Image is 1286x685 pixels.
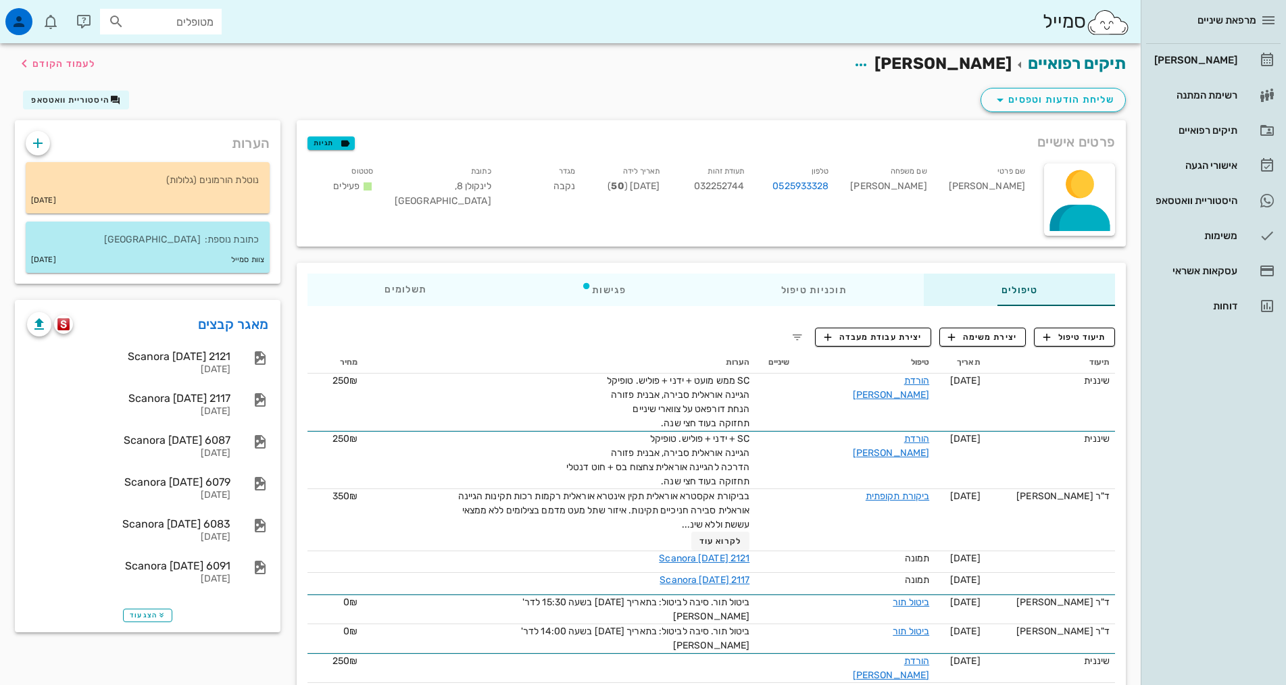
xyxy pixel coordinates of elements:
p: נוטלת הורמונים (גלולות) [36,173,259,188]
span: SC + ידני + פוליש. טופיקל הגיינה אוראלית סבירה, אבנית פזורה הדרכה להגיינה אוראלית צחצוח בס + חוט ... [566,433,749,487]
span: [GEOGRAPHIC_DATA] [395,195,491,207]
th: הערות [363,352,755,374]
img: scanora logo [57,318,70,330]
button: scanora logo [54,315,73,334]
div: [DATE] [27,574,230,585]
small: צוות סמייל [231,253,264,268]
div: סמייל [1043,7,1130,36]
a: דוחות [1146,290,1281,322]
span: [DATE] [950,553,981,564]
img: SmileCloud logo [1086,9,1130,36]
small: כתובת [471,167,491,176]
strong: 50 [611,180,624,192]
a: 0525933328 [772,179,829,194]
span: לינקולן 8 [455,180,491,192]
a: תיקים רפואיים [1146,114,1281,147]
div: Scanora [DATE] 6079 [27,476,230,488]
span: תיעוד טיפול [1043,331,1106,343]
a: ביטול תור [893,597,929,608]
a: תגהיסטוריית וואטסאפ [1146,184,1281,217]
span: פרטים אישיים [1037,131,1115,153]
div: [PERSON_NAME] [938,161,1036,217]
div: שיננית [991,654,1110,668]
span: מרפאת שיניים [1197,14,1256,26]
div: תיקים רפואיים [1152,125,1237,136]
span: [PERSON_NAME] [874,54,1012,73]
button: הצג עוד [123,609,172,622]
div: Scanora [DATE] 6083 [27,517,230,530]
button: היסטוריית וואטסאפ [23,91,129,109]
div: Scanora [DATE] 6091 [27,559,230,572]
span: לקרוא עוד [699,536,741,546]
small: [DATE] [31,193,56,208]
span: 250₪ [332,655,357,667]
div: ד"ר [PERSON_NAME] [991,595,1110,609]
button: שליחת הודעות וטפסים [981,88,1126,112]
th: טיפול [795,352,935,374]
small: [DATE] [31,253,56,268]
button: יצירת משימה [939,328,1027,347]
span: תשלומים [385,285,426,295]
span: לעמוד הקודם [32,58,95,70]
div: Scanora [DATE] 2121 [27,350,230,363]
span: [DATE] [950,655,981,667]
a: Scanora [DATE] 2121 [659,553,749,564]
button: יצירת עבודת מעבדה [815,328,931,347]
span: 350₪ [332,490,357,502]
div: ד"ר [PERSON_NAME] [991,624,1110,638]
a: אישורי הגעה [1146,149,1281,182]
button: תגיות [307,136,355,150]
th: תאריך [935,352,985,374]
button: לעמוד הקודם [16,51,95,76]
a: הורדת [PERSON_NAME] [853,433,929,459]
a: הורדת [PERSON_NAME] [853,655,929,681]
div: אישורי הגעה [1152,160,1237,171]
span: פעילים [333,180,360,192]
div: Scanora [DATE] 2117 [27,392,230,405]
a: הורדת [PERSON_NAME] [853,375,929,401]
button: לקרוא עוד [691,532,750,551]
small: סטטוס [351,167,373,176]
a: רשימת המתנה [1146,79,1281,111]
div: Scanora [DATE] 6087 [27,434,230,447]
span: ביטול תור. סיבה לביטול: בתאריך [DATE] בשעה 14:00 לדר' [PERSON_NAME] [521,626,749,651]
div: [DATE] [27,532,230,543]
small: תאריך לידה [623,167,660,176]
span: היסטוריית וואטסאפ [31,95,109,105]
div: דוחות [1152,301,1237,311]
div: רשימת המתנה [1152,90,1237,101]
a: משימות [1146,220,1281,252]
div: [DATE] [27,448,230,459]
span: הצג עוד [130,611,166,619]
a: ביקורת תקופתית [866,490,929,502]
div: נקבה [502,161,587,217]
small: שם פרטי [997,167,1025,176]
div: תוכניות טיפול [703,274,924,306]
div: [DATE] [27,406,230,417]
span: תמונה [905,553,930,564]
a: [PERSON_NAME] [1146,44,1281,76]
span: [DATE] [950,490,981,502]
small: טלפון [812,167,829,176]
span: יצירת משימה [948,331,1017,343]
span: ביטול תור. סיבה לביטול: בתאריך [DATE] בשעה 15:30 לדר' [PERSON_NAME] [522,597,749,622]
a: Scanora [DATE] 2117 [660,574,749,586]
span: 0₪ [343,597,357,608]
th: תיעוד [986,352,1115,374]
span: 250₪ [332,433,357,445]
div: [DATE] [27,490,230,501]
div: טיפולים [924,274,1115,306]
small: מגדר [559,167,575,176]
span: [DATE] [950,626,981,637]
div: משימות [1152,230,1237,241]
div: עסקאות אשראי [1152,265,1237,276]
span: 250₪ [332,375,357,386]
th: שיניים [755,352,795,374]
span: [DATE] ( ) [608,180,660,192]
span: שליחת הודעות וטפסים [992,92,1114,108]
span: 032252744 [694,180,745,192]
span: יצירת עבודת מעבדה [824,331,922,343]
span: [DATE] [950,574,981,586]
div: [PERSON_NAME] [1152,55,1237,66]
span: [DATE] [950,597,981,608]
